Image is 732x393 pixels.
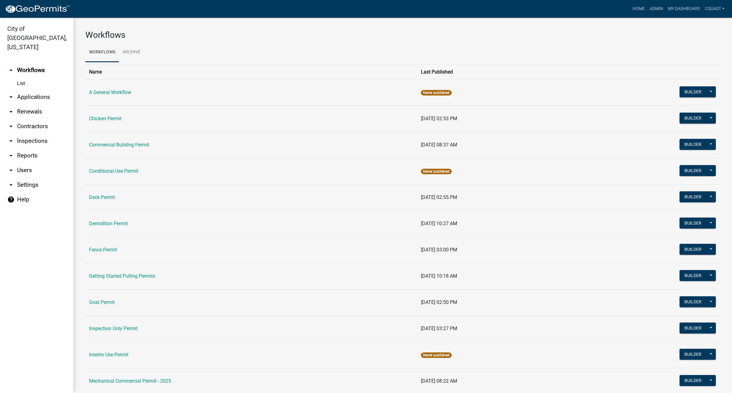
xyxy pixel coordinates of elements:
span: [DATE] 02:55 PM [421,194,457,200]
i: arrow_drop_down [7,137,15,145]
button: Builder [680,218,706,229]
th: Name [85,64,417,79]
a: My Dashboard [666,3,702,15]
a: Deck Permit [89,194,115,200]
button: Builder [680,323,706,334]
i: help [7,196,15,203]
span: [DATE] 08:37 AM [421,142,457,148]
a: Getting Started Pulling Permits [89,273,155,279]
button: Builder [680,113,706,124]
a: Interim Use Permit [89,352,128,358]
th: Last Published [417,64,611,79]
a: Demolition Permit [89,221,128,226]
i: arrow_drop_down [7,181,15,189]
button: Builder [680,375,706,386]
i: arrow_drop_down [7,108,15,115]
span: Never published [421,90,452,96]
i: arrow_drop_down [7,167,15,174]
a: Fence Permit [89,247,117,253]
button: Builder [680,86,706,97]
span: [DATE] 03:27 PM [421,326,457,331]
a: Inspection Only Permit [89,326,138,331]
span: [DATE] 10:18 AM [421,273,457,279]
a: Admin [647,3,666,15]
span: [DATE] 10:27 AM [421,221,457,226]
a: Mechanical Commercial Permit - 2025 [89,378,171,384]
a: Home [630,3,647,15]
span: [DATE] 08:22 AM [421,378,457,384]
button: Builder [680,270,706,281]
button: Builder [680,139,706,150]
button: Builder [680,349,706,360]
i: arrow_drop_up [7,67,15,74]
span: Never published [421,352,452,358]
span: [DATE] 03:00 PM [421,247,457,253]
h3: Workflows [85,30,720,40]
i: arrow_drop_down [7,123,15,130]
i: arrow_drop_down [7,93,15,101]
button: Builder [680,191,706,202]
button: Builder [680,244,706,255]
a: Commercial Building Permit [89,142,149,148]
i: arrow_drop_down [7,152,15,159]
a: cquast [702,3,727,15]
span: Never published [421,169,452,174]
span: [DATE] 02:53 PM [421,116,457,121]
a: Chicken Permit [89,116,121,121]
a: Goat Permit [89,299,115,305]
span: [DATE] 02:50 PM [421,299,457,305]
a: Conditional Use Permit [89,168,138,174]
button: Builder [680,165,706,176]
a: A General Workflow [89,89,131,95]
a: Workflows [85,43,119,62]
a: Archive [119,43,144,62]
button: Builder [680,296,706,307]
